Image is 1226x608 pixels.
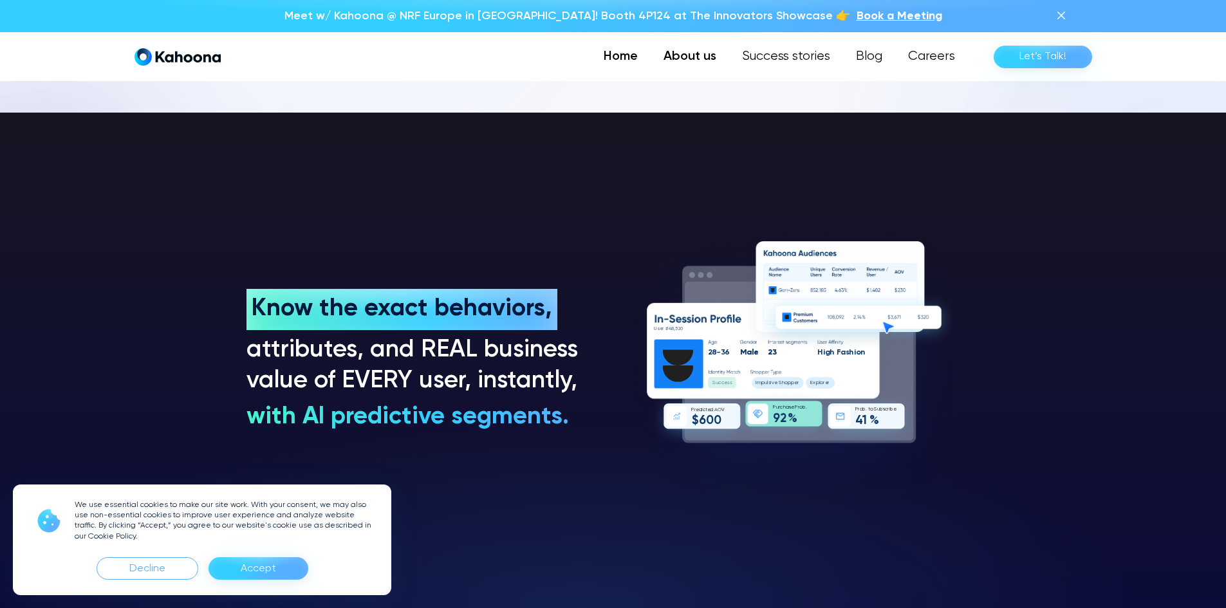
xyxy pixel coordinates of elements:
[797,405,799,410] text: r
[882,407,885,412] text: s
[855,407,857,412] text: P
[705,407,707,412] text: t
[705,415,713,427] text: 0
[772,381,775,386] text: v
[246,402,569,433] h3: with AI predictive segments.
[845,348,849,356] text: s
[716,348,721,356] text: -
[761,381,764,386] text: p
[651,44,729,69] a: About us
[779,405,780,410] text: r
[135,48,221,66] a: home
[698,407,701,412] text: d
[591,44,651,69] a: Home
[671,326,673,331] text: 8
[756,381,761,386] text: m
[862,407,865,412] text: b
[747,348,752,356] text: a
[657,326,660,331] text: s
[791,381,794,386] text: p
[284,8,850,24] p: Meet w/ Kahoona @ NRF Europe in [GEOGRAPHIC_DATA]! Booth 4P124 at The Innovators Showcase 👉
[703,407,705,412] text: c
[772,348,776,356] text: 3
[817,348,865,356] g: High Fashion
[797,381,799,386] text: r
[654,326,683,331] g: User #48,520
[712,381,715,386] text: S
[675,326,678,331] text: 5
[727,381,729,386] text: s
[712,381,732,386] g: Success
[707,348,730,356] g: 28-36
[855,415,863,427] text: 4
[858,407,859,412] text: r
[813,381,815,386] text: x
[717,407,721,412] text: O
[129,558,165,579] div: Decline
[810,381,830,386] g: Explorer
[699,415,706,427] text: 6
[799,405,803,410] text: o
[714,407,718,412] text: A
[810,381,813,386] text: E
[869,415,879,427] g: %
[768,348,772,356] text: 2
[753,348,758,356] text: e
[674,326,675,331] text: ,
[662,326,664,331] text: r
[707,348,712,356] text: 2
[887,407,889,412] text: r
[820,381,823,386] text: o
[97,557,198,580] div: Decline
[721,381,724,386] text: c
[817,348,822,356] text: H
[885,407,887,412] text: c
[879,407,882,412] text: b
[869,407,873,412] text: o
[691,407,725,412] g: Predicted AOV
[724,381,728,386] text: e
[707,407,711,412] text: e
[788,405,791,410] text: s
[691,414,698,427] text: $
[890,407,893,412] text: b
[781,381,784,386] text: h
[828,381,830,386] text: r
[713,415,721,427] text: 0
[246,335,585,397] h3: attributes, and REAL business value of EVERY user, instantly,
[849,348,853,356] text: h
[721,407,725,412] text: V
[785,381,788,386] text: o
[862,415,867,427] text: 1
[252,294,557,325] h3: Know the exact behaviors,
[780,405,783,410] text: c
[830,348,834,356] text: h
[770,381,772,386] text: i
[857,10,942,22] span: Book a Meeting
[855,415,867,427] g: 41
[768,381,770,386] text: s
[209,557,308,580] div: Accept
[241,558,276,579] div: Accept
[787,412,797,425] g: %
[866,407,867,412] text: .
[751,348,753,356] text: l
[785,405,788,410] text: a
[694,407,695,412] text: r
[805,405,806,410] text: .
[668,326,672,331] text: 4
[740,348,759,356] g: Male
[715,381,718,386] text: u
[767,381,768,386] text: l
[855,407,896,412] g: Prob. to Subscribe
[654,326,656,331] text: U
[824,381,828,386] text: e
[795,405,797,410] text: P
[701,407,703,412] text: i
[659,326,663,331] text: e
[841,348,846,356] text: a
[874,407,877,412] text: S
[729,381,732,386] text: s
[824,348,830,356] text: g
